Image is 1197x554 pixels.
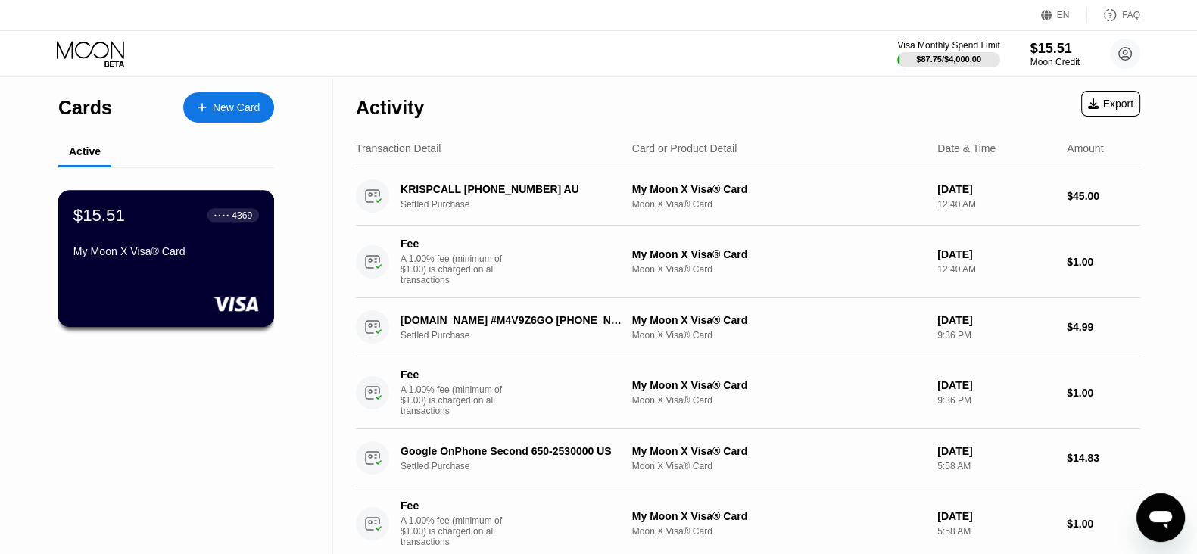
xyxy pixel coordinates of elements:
div: Card or Product Detail [632,142,737,154]
div: FAQ [1087,8,1140,23]
div: My Moon X Visa® Card [632,248,925,260]
div: $15.51 [1030,41,1080,57]
div: Active [69,145,101,157]
div: Export [1081,91,1140,117]
div: Date & Time [937,142,996,154]
div: ● ● ● ● [214,213,229,217]
div: FAQ [1122,10,1140,20]
div: $45.00 [1067,190,1140,202]
div: $87.75 / $4,000.00 [916,54,981,64]
div: EN [1041,8,1087,23]
div: Google OnPhone Second 650-2530000 USSettled PurchaseMy Moon X Visa® CardMoon X Visa® Card[DATE]5:... [356,429,1140,487]
div: Moon Credit [1030,57,1080,67]
div: 4369 [232,210,252,220]
div: Moon X Visa® Card [632,264,925,275]
div: $1.00 [1067,387,1140,399]
div: 9:36 PM [937,330,1055,341]
div: My Moon X Visa® Card [632,445,925,457]
div: Settled Purchase [401,330,638,341]
div: Visa Monthly Spend Limit$87.75/$4,000.00 [897,40,999,67]
iframe: Button to launch messaging window [1136,493,1185,542]
div: FeeA 1.00% fee (minimum of $1.00) is charged on all transactionsMy Moon X Visa® CardMoon X Visa® ... [356,226,1140,298]
div: $15.51Moon Credit [1030,41,1080,67]
div: [DOMAIN_NAME] #M4V9Z6GO [PHONE_NUMBER] CA [401,314,622,326]
div: A 1.00% fee (minimum of $1.00) is charged on all transactions [401,254,514,285]
div: [DATE] [937,248,1055,260]
div: New Card [183,92,274,123]
div: FeeA 1.00% fee (minimum of $1.00) is charged on all transactionsMy Moon X Visa® CardMoon X Visa® ... [356,356,1140,429]
div: Transaction Detail [356,142,441,154]
div: $4.99 [1067,321,1140,333]
div: [DATE] [937,183,1055,195]
div: My Moon X Visa® Card [632,183,925,195]
div: [DATE] [937,314,1055,326]
div: Settled Purchase [401,461,638,472]
div: My Moon X Visa® Card [632,510,925,522]
div: EN [1057,10,1070,20]
div: $1.00 [1067,518,1140,530]
div: Moon X Visa® Card [632,199,925,210]
div: My Moon X Visa® Card [632,314,925,326]
div: 5:58 AM [937,526,1055,537]
div: A 1.00% fee (minimum of $1.00) is charged on all transactions [401,515,514,547]
div: [DOMAIN_NAME] #M4V9Z6GO [PHONE_NUMBER] CASettled PurchaseMy Moon X Visa® CardMoon X Visa® Card[DA... [356,298,1140,356]
div: [DATE] [937,510,1055,522]
div: A 1.00% fee (minimum of $1.00) is charged on all transactions [401,384,514,416]
div: 12:40 AM [937,264,1055,275]
div: [DATE] [937,379,1055,391]
div: Cards [58,97,112,119]
div: My Moon X Visa® Card [73,245,259,257]
div: $1.00 [1067,256,1140,268]
div: Fee [401,369,507,381]
div: Fee [401,500,507,512]
div: Export [1088,98,1133,110]
div: My Moon X Visa® Card [632,379,925,391]
div: Moon X Visa® Card [632,526,925,537]
div: 9:36 PM [937,395,1055,406]
div: New Card [213,101,260,114]
div: Settled Purchase [401,199,638,210]
div: [DATE] [937,445,1055,457]
div: Amount [1067,142,1103,154]
div: $15.51● ● ● ●4369My Moon X Visa® Card [59,191,273,326]
div: Moon X Visa® Card [632,395,925,406]
div: $15.51 [73,205,125,225]
div: Moon X Visa® Card [632,330,925,341]
div: Google OnPhone Second 650-2530000 US [401,445,622,457]
div: Moon X Visa® Card [632,461,925,472]
div: Activity [356,97,424,119]
div: KRISPCALL [PHONE_NUMBER] AU [401,183,622,195]
div: KRISPCALL [PHONE_NUMBER] AUSettled PurchaseMy Moon X Visa® CardMoon X Visa® Card[DATE]12:40 AM$45.00 [356,167,1140,226]
div: 5:58 AM [937,461,1055,472]
div: 12:40 AM [937,199,1055,210]
div: Visa Monthly Spend Limit [897,40,999,51]
div: Fee [401,238,507,250]
div: $14.83 [1067,452,1140,464]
